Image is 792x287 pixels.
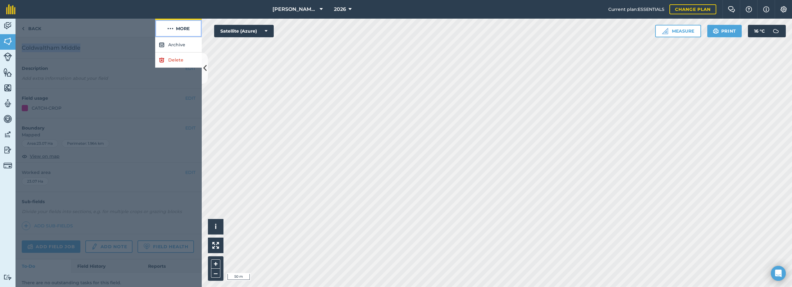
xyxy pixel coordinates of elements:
[754,25,765,37] span: 16 ° C
[763,6,769,13] img: svg+xml;base64,PHN2ZyB4bWxucz0iaHR0cDovL3d3dy53My5vcmcvMjAwMC9zdmciIHdpZHRoPSIxNyIgaGVpZ2h0PSIxNy...
[608,6,664,13] span: Current plan : ESSENTIALS
[155,37,202,52] button: Archive
[3,37,12,46] img: svg+xml;base64,PHN2ZyB4bWxucz0iaHR0cDovL3d3dy53My5vcmcvMjAwMC9zdmciIHdpZHRoPSI1NiIgaGVpZ2h0PSI2MC...
[215,223,217,230] span: i
[780,6,787,12] img: A cog icon
[707,25,742,37] button: Print
[3,83,12,93] img: svg+xml;base64,PHN2ZyB4bWxucz0iaHR0cDovL3d3dy53My5vcmcvMjAwMC9zdmciIHdpZHRoPSI1NiIgaGVpZ2h0PSI2MC...
[770,25,782,37] img: svg+xml;base64,PD94bWwgdmVyc2lvbj0iMS4wIiBlbmNvZGluZz0idXRmLTgiPz4KPCEtLSBHZW5lcmF0b3I6IEFkb2JlIE...
[748,25,786,37] button: 16 °C
[334,6,346,13] span: 2026
[6,4,16,14] img: fieldmargin Logo
[155,19,202,37] button: More
[771,266,786,281] div: Open Intercom Messenger
[3,145,12,155] img: svg+xml;base64,PD94bWwgdmVyc2lvbj0iMS4wIiBlbmNvZGluZz0idXRmLTgiPz4KPCEtLSBHZW5lcmF0b3I6IEFkb2JlIE...
[655,25,701,37] button: Measure
[159,56,164,64] img: svg+xml;base64,PHN2ZyB4bWxucz0iaHR0cDovL3d3dy53My5vcmcvMjAwMC9zdmciIHdpZHRoPSIxOCIgaGVpZ2h0PSIyNC...
[211,269,220,278] button: –
[713,27,719,35] img: svg+xml;base64,PHN2ZyB4bWxucz0iaHR0cDovL3d3dy53My5vcmcvMjAwMC9zdmciIHdpZHRoPSIxOSIgaGVpZ2h0PSIyNC...
[728,6,735,12] img: Two speech bubbles overlapping with the left bubble in the forefront
[211,259,220,269] button: +
[3,21,12,30] img: svg+xml;base64,PD94bWwgdmVyc2lvbj0iMS4wIiBlbmNvZGluZz0idXRmLTgiPz4KPCEtLSBHZW5lcmF0b3I6IEFkb2JlIE...
[662,28,668,34] img: Ruler icon
[208,219,223,235] button: i
[155,52,202,68] a: Delete
[159,41,164,48] img: svg+xml;base64,PHN2ZyB4bWxucz0iaHR0cDovL3d3dy53My5vcmcvMjAwMC9zdmciIHdpZHRoPSIxOCIgaGVpZ2h0PSIyNC...
[272,6,317,13] span: [PERSON_NAME] Farm Life
[3,130,12,139] img: svg+xml;base64,PD94bWwgdmVyc2lvbj0iMS4wIiBlbmNvZGluZz0idXRmLTgiPz4KPCEtLSBHZW5lcmF0b3I6IEFkb2JlIE...
[745,6,753,12] img: A question mark icon
[3,114,12,124] img: svg+xml;base64,PD94bWwgdmVyc2lvbj0iMS4wIiBlbmNvZGluZz0idXRmLTgiPz4KPCEtLSBHZW5lcmF0b3I6IEFkb2JlIE...
[669,4,716,14] a: Change plan
[214,25,274,37] button: Satellite (Azure)
[3,99,12,108] img: svg+xml;base64,PD94bWwgdmVyc2lvbj0iMS4wIiBlbmNvZGluZz0idXRmLTgiPz4KPCEtLSBHZW5lcmF0b3I6IEFkb2JlIE...
[167,25,173,32] img: svg+xml;base64,PHN2ZyB4bWxucz0iaHR0cDovL3d3dy53My5vcmcvMjAwMC9zdmciIHdpZHRoPSIyMCIgaGVpZ2h0PSIyNC...
[3,274,12,280] img: svg+xml;base64,PD94bWwgdmVyc2lvbj0iMS4wIiBlbmNvZGluZz0idXRmLTgiPz4KPCEtLSBHZW5lcmF0b3I6IEFkb2JlIE...
[3,161,12,170] img: svg+xml;base64,PD94bWwgdmVyc2lvbj0iMS4wIiBlbmNvZGluZz0idXRmLTgiPz4KPCEtLSBHZW5lcmF0b3I6IEFkb2JlIE...
[3,68,12,77] img: svg+xml;base64,PHN2ZyB4bWxucz0iaHR0cDovL3d3dy53My5vcmcvMjAwMC9zdmciIHdpZHRoPSI1NiIgaGVpZ2h0PSI2MC...
[3,52,12,61] img: svg+xml;base64,PD94bWwgdmVyc2lvbj0iMS4wIiBlbmNvZGluZz0idXRmLTgiPz4KPCEtLSBHZW5lcmF0b3I6IEFkb2JlIE...
[212,242,219,249] img: Four arrows, one pointing top left, one top right, one bottom right and the last bottom left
